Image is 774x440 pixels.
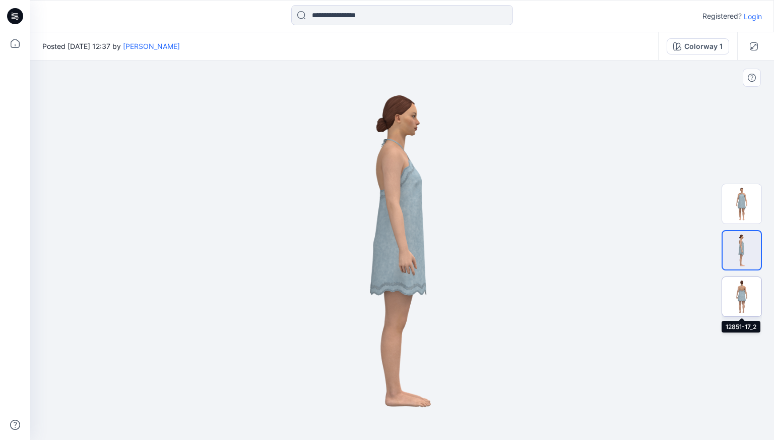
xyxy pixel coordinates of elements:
button: Colorway 1 [667,38,729,54]
span: Posted [DATE] 12:37 by [42,41,180,51]
p: Registered? [702,10,742,22]
img: eyJhbGciOiJIUzI1NiIsImtpZCI6IjAiLCJzbHQiOiJzZXMiLCJ0eXAiOiJKV1QifQ.eyJkYXRhIjp7InR5cGUiOiJzdG9yYW... [268,61,536,440]
div: Colorway 1 [684,41,723,52]
img: 12851-17_1 [723,231,761,269]
img: 12851-17_2 [722,277,761,316]
img: 12851-17_0 [722,184,761,224]
p: Login [744,11,762,22]
a: [PERSON_NAME] [123,42,180,50]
